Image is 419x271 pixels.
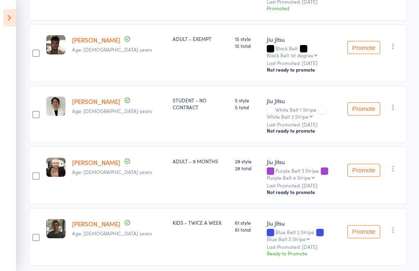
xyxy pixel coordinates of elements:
small: Last Promoted: [DATE] [267,244,340,250]
span: 5 total [235,104,260,111]
div: Blue Belt 2 Stripe [267,230,340,242]
div: White Belt 1 Stripe [267,107,340,120]
small: Last Promoted: [DATE] [267,183,340,189]
div: Ready to Promote [267,250,340,257]
span: Age: [DEMOGRAPHIC_DATA] years [72,46,152,53]
span: 28 style [235,158,260,165]
img: image1687768095.png [46,36,65,55]
div: STUDENT - NO CONTRACT [173,97,229,111]
img: image1754465081.png [46,97,65,116]
div: Jiu Jitsu [267,36,340,44]
button: Promote [347,226,380,239]
img: image1688700851.png [46,219,65,239]
div: Black Belt 1st degree [267,53,313,58]
span: Age: [DEMOGRAPHIC_DATA] years [72,169,152,176]
a: [PERSON_NAME] [72,36,120,45]
div: White Belt 2 Stripe [267,114,309,120]
a: [PERSON_NAME] [72,158,120,167]
div: Promoted [267,5,340,12]
span: 15 style [235,36,260,43]
div: Purple Belt 4 Stripe [267,175,311,181]
div: Black Belt [267,46,340,58]
small: Last Promoted: [DATE] [267,122,340,128]
small: Last Promoted: [DATE] [267,61,340,66]
span: 15 total [235,43,260,50]
img: image1688701428.png [46,158,65,177]
span: 28 total [235,165,260,172]
span: Age: [DEMOGRAPHIC_DATA] years [72,230,152,237]
a: [PERSON_NAME] [72,97,120,106]
button: Promote [347,103,380,116]
a: [PERSON_NAME] [72,220,120,228]
div: Jiu Jitsu [267,158,340,166]
div: Not ready to promote [267,67,340,73]
span: 61 total [235,226,260,233]
span: 5 style [235,97,260,104]
div: ADULT - EXEMPT [173,36,229,43]
div: Not ready to promote [267,189,340,196]
button: Promote [347,41,380,54]
span: 61 style [235,219,260,226]
div: Jiu Jitsu [267,97,340,105]
div: KIDS - TWICE A WEEK [173,219,229,226]
div: Purple Belt 3 Stripe [267,168,340,181]
span: Age: [DEMOGRAPHIC_DATA] years [72,108,152,115]
div: ADULT - 9 MONTHS [173,158,229,165]
div: Jiu Jitsu [267,219,340,228]
button: Promote [347,164,380,177]
div: Blue Belt 3 Stripe [267,237,306,242]
div: Not ready to promote [267,128,340,134]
